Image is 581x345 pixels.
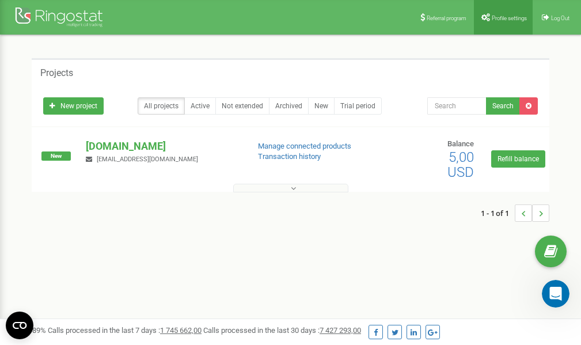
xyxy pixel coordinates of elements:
a: Not extended [215,97,269,115]
a: Refill balance [491,150,545,168]
u: 7 427 293,00 [320,326,361,335]
span: 1 - 1 of 1 [481,204,515,222]
button: Search [486,97,520,115]
u: 1 745 662,00 [160,326,202,335]
span: Balance [447,139,474,148]
a: Manage connected products [258,142,351,150]
nav: ... [481,193,549,233]
span: [EMAIL_ADDRESS][DOMAIN_NAME] [97,156,198,163]
span: 5,00 USD [447,149,474,180]
h5: Projects [40,68,73,78]
span: New [41,151,71,161]
iframe: Intercom live chat [542,280,569,308]
span: Calls processed in the last 7 days : [48,326,202,335]
a: New project [43,97,104,115]
p: [DOMAIN_NAME] [86,139,239,154]
a: Archived [269,97,309,115]
span: Log Out [551,15,569,21]
button: Open CMP widget [6,312,33,339]
a: All projects [138,97,185,115]
a: Active [184,97,216,115]
input: Search [427,97,487,115]
a: Transaction history [258,152,321,161]
span: Calls processed in the last 30 days : [203,326,361,335]
span: Referral program [427,15,466,21]
a: Trial period [334,97,382,115]
a: New [308,97,335,115]
span: Profile settings [492,15,527,21]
